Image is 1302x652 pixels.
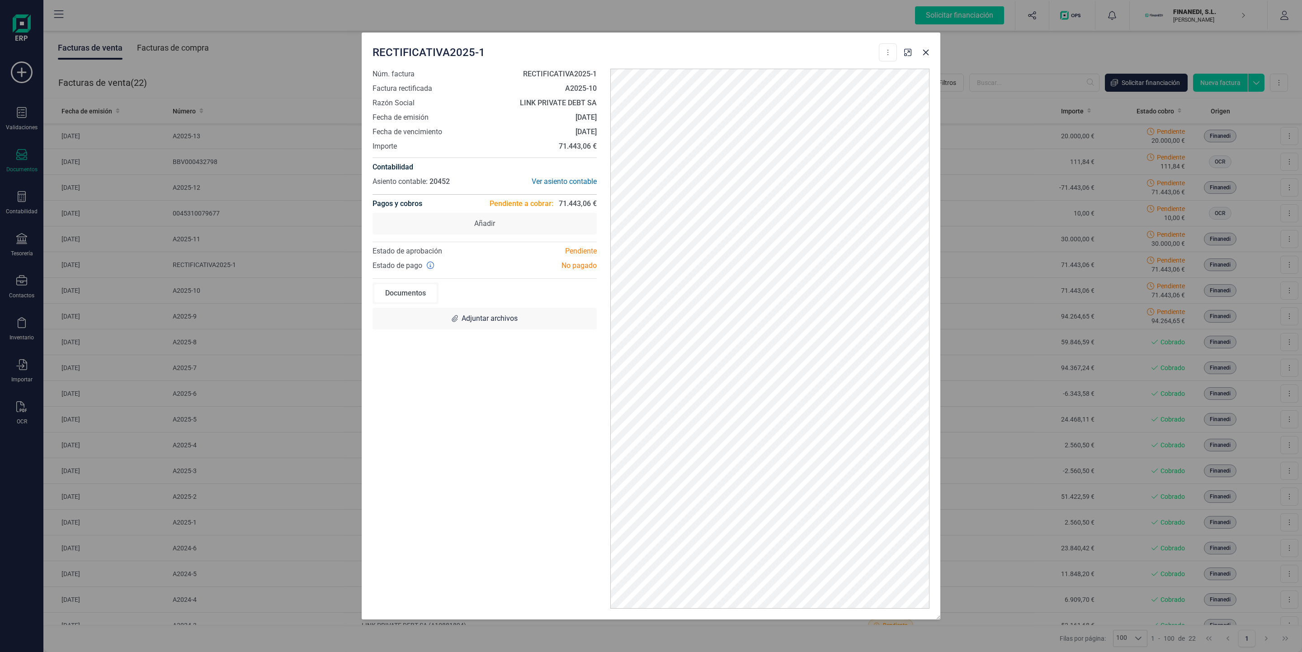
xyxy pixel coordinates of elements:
p: A2025-10 [565,83,597,94]
span: Estado de aprobación [373,247,442,255]
span: Estado de pago [373,260,422,271]
span: Asiento contable: [373,177,428,186]
span: 20452 [429,177,450,186]
h4: Contabilidad [373,162,597,173]
strong: [DATE] [576,127,597,136]
span: Añadir [474,218,495,229]
strong: [DATE] [576,113,597,122]
span: Importe [373,141,397,152]
span: 71.443,06 € [559,198,597,209]
h4: Pagos y cobros [373,195,422,213]
div: Adjuntar archivos [373,308,597,329]
strong: RECTIFICATIVA2025-1 [523,70,597,78]
div: Ver asiento contable [485,176,597,187]
div: No pagado [485,260,604,271]
div: Pendiente [485,246,604,257]
span: Adjuntar archivos [462,313,518,324]
span: Fecha de emisión [373,112,429,123]
span: Fecha de vencimiento [373,127,442,137]
span: Factura rectificada [373,83,432,94]
span: RECTIFICATIVA2025-1 [373,45,485,60]
button: Close [919,45,933,60]
span: Razón Social [373,98,415,108]
div: Documentos [374,284,437,302]
strong: 71.443,06 € [559,142,597,150]
span: Núm. factura [373,69,415,80]
span: Pendiente a cobrar: [490,198,553,209]
strong: LINK PRIVATE DEBT SA [520,99,597,107]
